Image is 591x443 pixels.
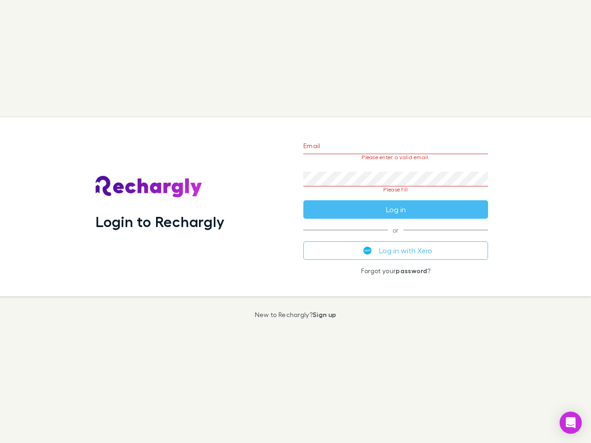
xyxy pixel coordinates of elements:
p: New to Rechargly? [255,311,337,318]
img: Xero's logo [363,246,372,255]
img: Rechargly's Logo [96,176,203,198]
a: password [396,267,427,275]
p: Please fill [303,186,488,193]
button: Log in [303,200,488,219]
h1: Login to Rechargly [96,213,224,230]
button: Log in with Xero [303,241,488,260]
p: Please enter a valid email. [303,154,488,161]
div: Open Intercom Messenger [560,412,582,434]
a: Sign up [313,311,336,318]
p: Forgot your ? [303,267,488,275]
